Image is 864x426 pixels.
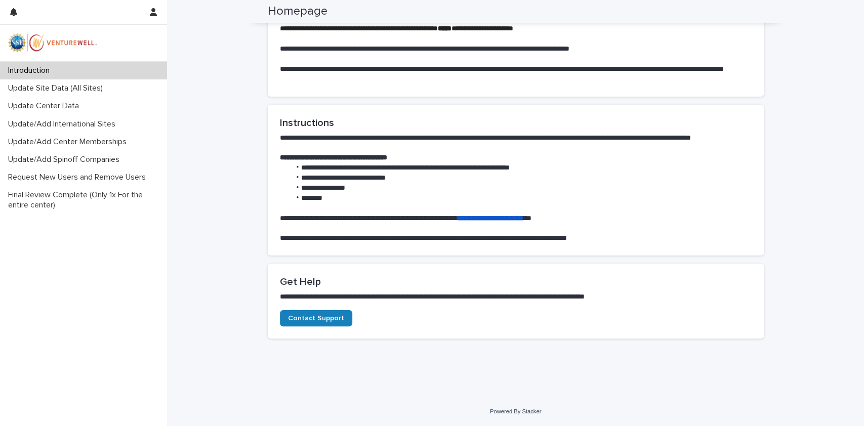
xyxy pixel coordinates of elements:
[4,190,167,209] p: Final Review Complete (Only 1x For the entire center)
[4,137,135,147] p: Update/Add Center Memberships
[288,315,344,322] span: Contact Support
[268,4,327,19] h2: Homepage
[280,276,752,288] h2: Get Help
[280,310,352,326] a: Contact Support
[490,408,541,414] a: Powered By Stacker
[280,117,752,129] h2: Instructions
[8,33,97,53] img: mWhVGmOKROS2pZaMU8FQ
[4,66,58,75] p: Introduction
[4,101,87,111] p: Update Center Data
[4,119,124,129] p: Update/Add International Sites
[4,173,154,182] p: Request New Users and Remove Users
[4,83,111,93] p: Update Site Data (All Sites)
[4,155,128,164] p: Update/Add Spinoff Companies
